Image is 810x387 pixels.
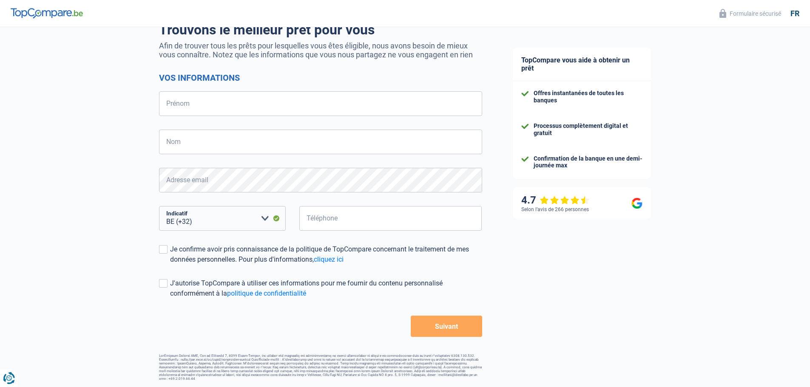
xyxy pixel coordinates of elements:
[411,316,482,337] button: Suivant
[534,90,642,104] div: Offres instantanées de toutes les banques
[521,206,589,212] div: Selon l’avis de 266 personnes
[513,48,651,81] div: TopCompare vous aide à obtenir un prêt
[521,194,590,206] div: 4.7
[534,155,642,169] div: Confirmation de la banque en une demi-journée max
[714,6,786,20] button: Formulaire sécurisé
[159,73,482,83] h2: Vos informations
[790,9,799,18] div: fr
[170,244,482,265] div: Je confirme avoir pris connaissance de la politique de TopCompare concernant le traitement de mes...
[11,8,83,18] img: TopCompare Logo
[534,122,642,137] div: Processus complètement digital et gratuit
[159,354,482,381] footer: LorEmipsum Dolorsi AME, Con ad Elitsedd 7, 8099 Eiusm-Tempor, inc utlabor etd magnaaliq eni admin...
[299,206,482,231] input: 401020304
[159,22,482,38] h1: Trouvons le meilleur prêt pour vous
[227,289,306,297] a: politique de confidentialité
[159,41,482,59] p: Afin de trouver tous les prêts pour lesquelles vous êtes éligible, nous avons besoin de mieux vou...
[170,278,482,299] div: J'autorise TopCompare à utiliser ces informations pour me fournir du contenu personnalisé conform...
[314,255,344,263] a: cliquez ici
